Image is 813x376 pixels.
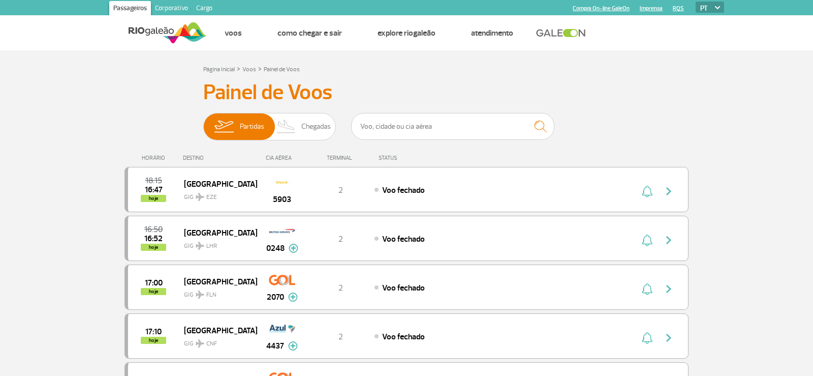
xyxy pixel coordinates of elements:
img: slider-desembarque [271,113,301,140]
a: > [237,63,240,74]
span: EZE [206,193,217,202]
span: Voo fechado [382,332,425,342]
img: slider-embarque [208,113,240,140]
span: 5903 [273,193,291,206]
img: sino-painel-voo.svg [642,185,652,197]
a: RQS [673,5,684,12]
span: hoje [141,288,166,295]
span: 0248 [266,242,285,254]
a: Voos [225,28,242,38]
img: sino-painel-voo.svg [642,283,652,295]
span: 2070 [267,291,284,303]
a: Compra On-line GaleOn [573,5,630,12]
span: 2 [338,185,343,195]
span: [GEOGRAPHIC_DATA] [184,324,249,337]
span: hoje [141,244,166,251]
span: Voo fechado [382,234,425,244]
img: seta-direita-painel-voo.svg [663,332,675,344]
a: Como chegar e sair [277,28,342,38]
span: [GEOGRAPHIC_DATA] [184,275,249,288]
a: Atendimento [471,28,513,38]
span: GIG [184,285,249,300]
span: CNF [206,339,217,349]
a: Painel de Voos [264,66,300,73]
a: Cargo [192,1,216,17]
img: mais-info-painel-voo.svg [289,244,298,253]
input: Voo, cidade ou cia aérea [351,113,554,140]
img: mais-info-painel-voo.svg [288,341,298,351]
span: GIG [184,236,249,251]
div: STATUS [373,155,456,161]
span: LHR [206,242,217,251]
a: Página Inicial [203,66,235,73]
img: destiny_airplane.svg [196,193,204,201]
a: Passageiros [109,1,151,17]
span: 4437 [266,340,284,352]
span: 2 [338,234,343,244]
div: DESTINO [183,155,257,161]
span: Voo fechado [382,185,425,195]
a: Imprensa [640,5,663,12]
span: 2025-08-26 17:10:00 [145,328,162,335]
span: 2025-08-26 16:52:31 [144,235,163,242]
span: 2 [338,283,343,293]
span: Partidas [240,113,264,140]
div: TERMINAL [307,155,373,161]
img: seta-direita-painel-voo.svg [663,283,675,295]
a: Voos [242,66,256,73]
span: Chegadas [301,113,331,140]
span: 2 [338,332,343,342]
span: GIG [184,334,249,349]
span: GIG [184,187,249,202]
span: 2025-08-26 18:15:00 [145,177,162,184]
img: destiny_airplane.svg [196,242,204,250]
a: Corporativo [151,1,192,17]
img: destiny_airplane.svg [196,291,204,299]
div: CIA AÉREA [257,155,307,161]
h3: Painel de Voos [203,80,610,105]
span: [GEOGRAPHIC_DATA] [184,226,249,239]
img: seta-direita-painel-voo.svg [663,185,675,197]
span: hoje [141,195,166,202]
div: HORÁRIO [128,155,183,161]
img: seta-direita-painel-voo.svg [663,234,675,246]
span: 2025-08-26 16:47:36 [145,186,163,193]
img: sino-painel-voo.svg [642,332,652,344]
span: hoje [141,337,166,344]
span: 2025-08-26 16:50:00 [144,226,163,233]
a: Explore RIOgaleão [378,28,435,38]
a: > [258,63,262,74]
span: 2025-08-26 17:00:00 [145,279,163,286]
span: Voo fechado [382,283,425,293]
img: mais-info-painel-voo.svg [288,293,298,302]
img: destiny_airplane.svg [196,339,204,348]
span: FLN [206,291,216,300]
span: [GEOGRAPHIC_DATA] [184,177,249,190]
img: sino-painel-voo.svg [642,234,652,246]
